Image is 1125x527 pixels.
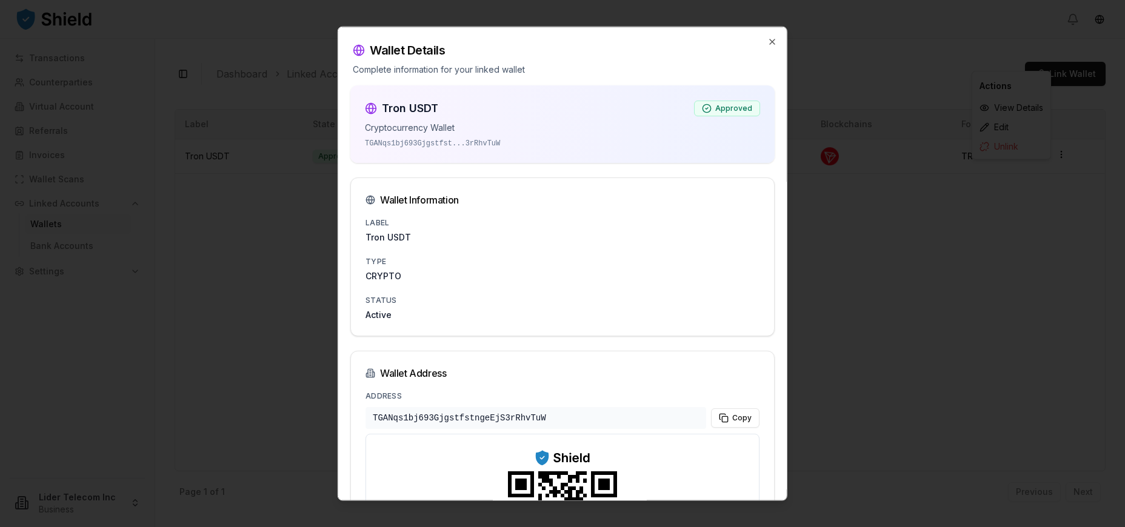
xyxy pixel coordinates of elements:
[366,270,759,282] p: CRYPTO
[694,101,760,116] div: Approved
[366,407,706,429] code: TGANqs1bj693GjgstfstngeEjS3rRhvTuW
[366,366,759,380] div: Wallet Address
[382,100,438,117] h3: Tron USDT
[353,42,772,59] h2: Wallet Details
[366,257,386,266] label: Type
[366,309,759,321] p: Active
[534,449,591,466] img: ShieldPay Logo
[366,231,759,244] p: Tron USDT
[366,218,390,227] label: Label
[366,193,759,207] div: Wallet Information
[353,64,772,76] p: Complete information for your linked wallet
[711,408,759,428] button: Copy
[366,391,402,400] label: Address
[365,122,760,134] p: Cryptocurrency Wallet
[365,139,760,148] p: TGANqs1bj693Gjgstfst ... 3rRhvTuW
[366,296,397,305] label: Status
